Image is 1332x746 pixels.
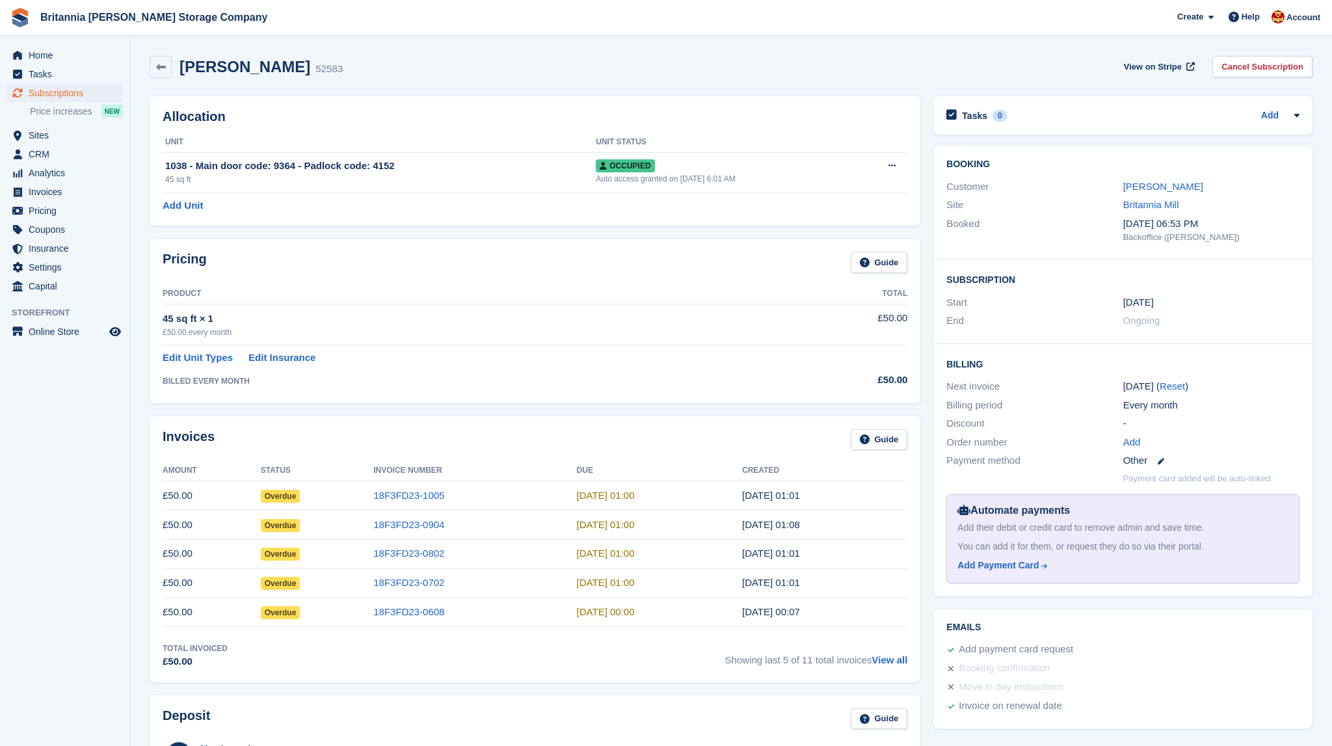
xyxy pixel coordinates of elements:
div: Billing period [946,398,1123,413]
div: Discount [946,416,1123,431]
a: Edit Insurance [248,351,315,366]
span: Account [1286,11,1320,24]
a: 18F3FD23-0802 [373,548,444,559]
a: menu [7,202,123,220]
span: Storefront [12,306,129,319]
div: Booked [946,217,1123,244]
a: View all [872,654,908,665]
h2: Booking [946,159,1299,170]
span: Occupied [596,159,654,172]
td: £50.00 [163,511,261,540]
div: 45 sq ft × 1 [163,312,786,326]
a: Guide [851,252,908,273]
a: menu [7,277,123,295]
td: £50.00 [163,568,261,598]
td: £50.00 [163,481,261,511]
a: Britannia Mill [1123,199,1179,210]
h2: Deposit [163,708,210,730]
span: Capital [29,277,107,295]
img: stora-icon-8386f47178a22dfd0bd8f6a31ec36ba5ce8667c1dd55bd0f319d3a0aa187defe.svg [10,8,30,27]
div: You can add it for them, or request they do so via their portal. [957,540,1288,553]
time: 2025-03-15 00:07:54 UTC [742,606,800,617]
a: menu [7,126,123,144]
h2: Billing [946,357,1299,370]
a: Add Unit [163,198,203,213]
time: 2025-05-15 00:01:43 UTC [742,548,800,559]
a: View on Stripe [1119,56,1197,77]
span: Sites [29,126,107,144]
div: 45 sq ft [165,174,596,185]
a: Guide [851,429,908,451]
a: menu [7,239,123,258]
div: Add Payment Card [957,559,1039,572]
th: Product [163,284,786,304]
a: Preview store [107,324,123,340]
div: 0 [992,110,1007,122]
h2: Emails [946,622,1299,633]
div: Booking confirmation [959,661,1050,676]
div: Automate payments [957,503,1288,518]
div: Add payment card request [959,642,1073,658]
span: Subscriptions [29,84,107,102]
div: Site [946,198,1123,213]
th: Due [577,460,742,481]
div: Move in day instructions [959,680,1063,695]
time: 2025-07-15 00:01:33 UTC [742,490,800,501]
span: Showing last 5 of 11 total invoices [725,643,908,669]
a: Add [1123,435,1141,450]
span: Ongoing [1123,315,1160,326]
span: Overdue [261,519,300,532]
span: Settings [29,258,107,276]
span: Overdue [261,577,300,590]
span: Coupons [29,220,107,239]
span: Insurance [29,239,107,258]
time: 2025-03-16 00:00:00 UTC [577,606,635,617]
span: Analytics [29,164,107,182]
span: Online Store [29,323,107,341]
time: 2025-05-16 00:00:00 UTC [577,548,635,559]
a: menu [7,323,123,341]
a: menu [7,164,123,182]
time: 2025-06-16 00:00:00 UTC [577,519,635,530]
span: Overdue [261,490,300,503]
span: Overdue [261,548,300,561]
a: menu [7,220,123,239]
th: Unit Status [596,132,857,153]
a: [PERSON_NAME] [1123,181,1203,192]
a: menu [7,145,123,163]
a: 18F3FD23-0904 [373,519,444,530]
div: Other [1123,453,1299,468]
div: [DATE] 06:53 PM [1123,217,1299,232]
a: menu [7,84,123,102]
div: - [1123,416,1299,431]
div: End [946,313,1123,328]
img: Einar Agustsson [1272,10,1285,23]
h2: Invoices [163,429,215,451]
span: Pricing [29,202,107,220]
h2: Tasks [962,110,987,122]
div: £50.00 every month [163,326,786,338]
a: 18F3FD23-0608 [373,606,444,617]
h2: Allocation [163,109,907,124]
span: Home [29,46,107,64]
th: Created [742,460,907,481]
th: Status [261,460,374,481]
div: Total Invoiced [163,643,228,654]
div: [DATE] ( ) [1123,379,1299,394]
a: 18F3FD23-1005 [373,490,444,501]
div: NEW [101,105,123,118]
div: £50.00 [163,654,228,669]
a: 18F3FD23-0702 [373,577,444,588]
span: Overdue [261,606,300,619]
div: 52583 [315,62,343,77]
a: Price increases NEW [30,104,123,118]
a: Edit Unit Types [163,351,233,366]
time: 2025-07-16 00:00:00 UTC [577,490,635,501]
th: Invoice Number [373,460,576,481]
div: Order number [946,435,1123,450]
a: Reset [1160,380,1185,392]
th: Amount [163,460,261,481]
h2: Pricing [163,252,207,273]
a: menu [7,258,123,276]
h2: [PERSON_NAME] [180,58,310,75]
